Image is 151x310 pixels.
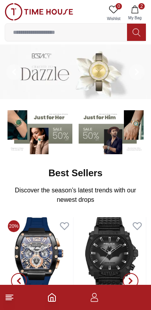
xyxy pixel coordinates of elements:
[79,107,146,155] img: Men's Watches Banner
[125,15,145,21] span: My Bag
[104,3,123,23] a: 0Wishlist
[48,167,102,179] h2: Best Sellers
[5,107,72,155] img: Women's Watches Banner
[138,3,145,9] span: 2
[77,217,146,296] img: POLICE BATMAN Men's Analog Black Dial Watch - PEWGD0022601
[123,3,146,23] button: 2My Bag
[116,3,122,9] span: 0
[47,293,57,302] a: Home
[5,3,73,20] img: ...
[5,217,73,296] img: Tornado Xenith Multifuction Men's Blue Dial Multi Function Watch - T23105-BSNNK
[104,16,123,22] span: Wishlist
[11,186,140,205] p: Discover the season’s latest trends with our newest drops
